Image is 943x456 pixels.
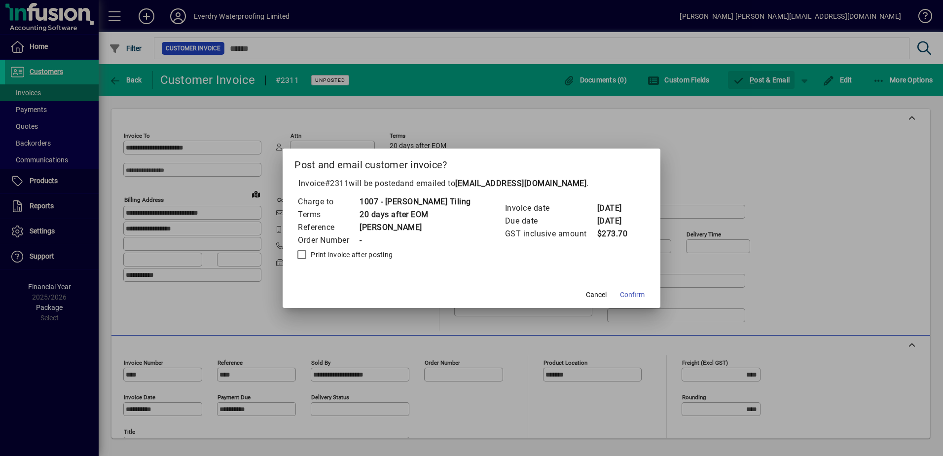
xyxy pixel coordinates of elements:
[580,286,612,304] button: Cancel
[283,149,660,177] h2: Post and email customer invoice?
[400,179,586,188] span: and emailed to
[597,215,636,228] td: [DATE]
[505,228,597,240] td: GST inclusive amount
[455,179,586,188] b: [EMAIL_ADDRESS][DOMAIN_NAME]
[597,202,636,215] td: [DATE]
[325,179,349,188] span: #2311
[297,234,359,247] td: Order Number
[586,290,607,300] span: Cancel
[505,215,597,228] td: Due date
[297,195,359,208] td: Charge to
[359,195,471,208] td: 1007 - [PERSON_NAME] Tiling
[359,234,471,247] td: -
[359,208,471,221] td: 20 days after EOM
[294,178,649,190] p: Invoice will be posted .
[620,290,645,300] span: Confirm
[309,250,393,260] label: Print invoice after posting
[297,208,359,221] td: Terms
[359,221,471,234] td: [PERSON_NAME]
[597,228,636,240] td: $273.70
[616,286,649,304] button: Confirm
[297,221,359,234] td: Reference
[505,202,597,215] td: Invoice date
